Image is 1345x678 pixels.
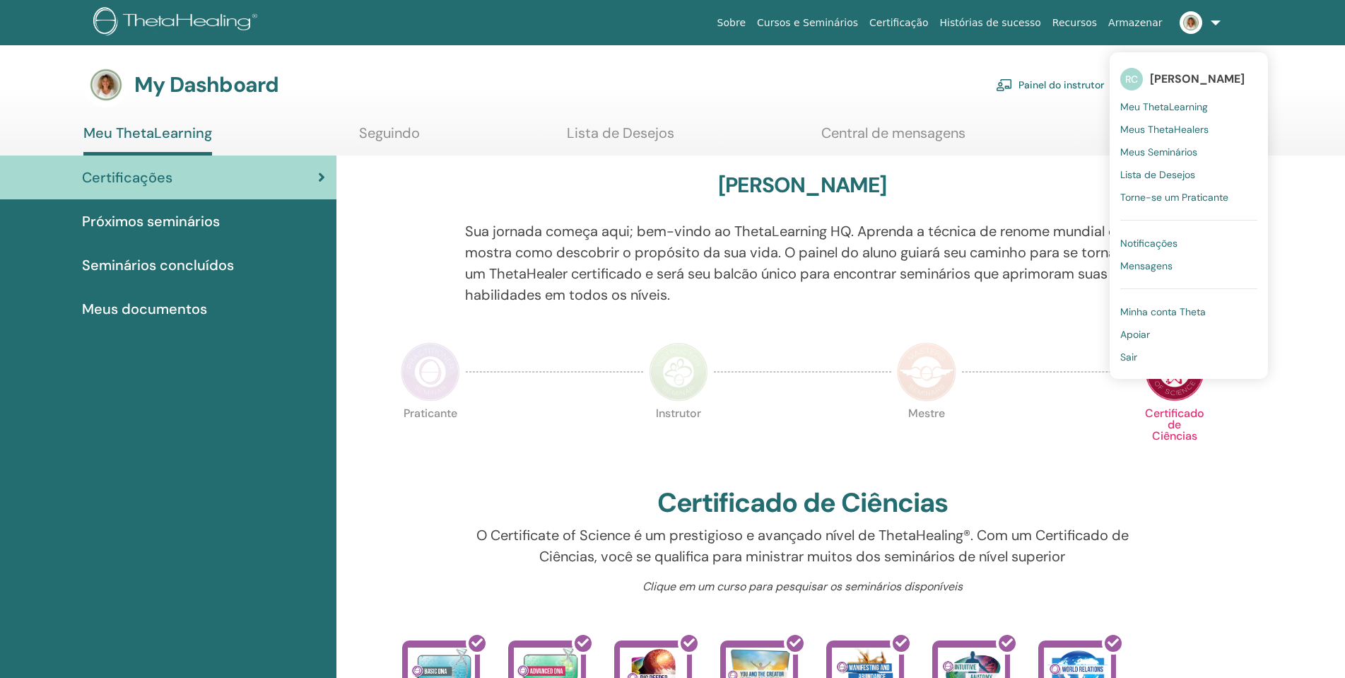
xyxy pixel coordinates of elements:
[1120,191,1228,204] span: Torne-se um Praticante
[1180,11,1202,34] img: default.jpg
[1103,10,1168,36] a: Armazenar
[567,124,674,152] a: Lista de Desejos
[465,578,1140,595] p: Clique em um curso para pesquisar os seminários disponíveis
[401,342,460,402] img: Practitioner
[93,7,262,39] img: logo.png
[82,167,172,188] span: Certificações
[657,487,948,520] h2: Certificado de Ciências
[934,10,1047,36] a: Histórias de sucesso
[1120,146,1197,158] span: Meus Seminários
[1120,141,1257,163] a: Meus Seminários
[1120,300,1257,323] a: Minha conta Theta
[134,72,278,98] h3: My Dashboard
[864,10,934,36] a: Certificação
[359,124,420,152] a: Seguindo
[996,78,1013,91] img: chalkboard-teacher.svg
[82,298,207,320] span: Meus documentos
[996,69,1104,100] a: Painel do instrutor
[1120,351,1137,363] span: Sair
[1120,328,1150,341] span: Apoiar
[83,124,212,156] a: Meu ThetaLearning
[1120,163,1257,186] a: Lista de Desejos
[1120,305,1206,318] span: Minha conta Theta
[897,342,956,402] img: Master
[1120,237,1177,250] span: Notificações
[1120,123,1209,136] span: Meus ThetaHealers
[1120,232,1257,255] a: Notificações
[82,211,220,232] span: Próximos seminários
[465,525,1140,567] p: O Certificate of Science é um prestigioso e avançado nível de ThetaHealing®. Com um Certificado d...
[1120,259,1173,272] span: Mensagens
[83,62,129,107] img: default.jpg
[897,408,956,467] p: Mestre
[821,124,965,152] a: Central de mensagens
[1120,63,1257,95] a: RC[PERSON_NAME]
[1120,323,1257,346] a: Apoiar
[82,255,234,276] span: Seminários concluídos
[1120,255,1257,277] a: Mensagens
[1120,118,1257,141] a: Meus ThetaHealers
[465,221,1140,305] p: Sua jornada começa aqui; bem-vindo ao ThetaLearning HQ. Aprenda a técnica de renome mundial que m...
[401,408,460,467] p: Praticante
[649,408,708,467] p: Instrutor
[1120,100,1208,113] span: Meu ThetaLearning
[712,10,751,36] a: Sobre
[1120,186,1257,209] a: Torne-se um Praticante
[1120,68,1143,90] span: RC
[1145,408,1204,467] p: Certificado de Ciências
[1120,95,1257,118] a: Meu ThetaLearning
[1120,346,1257,368] a: Sair
[1120,168,1195,181] span: Lista de Desejos
[1150,71,1245,86] span: [PERSON_NAME]
[649,342,708,402] img: Instructor
[751,10,864,36] a: Cursos e Seminários
[718,173,887,198] h3: [PERSON_NAME]
[1047,10,1103,36] a: Recursos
